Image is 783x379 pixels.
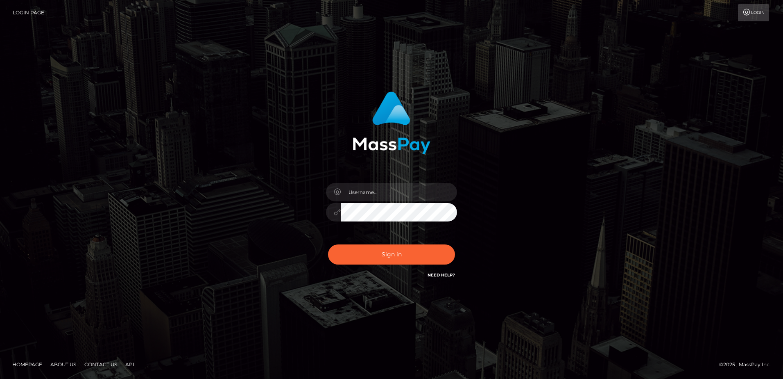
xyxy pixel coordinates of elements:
[13,4,44,21] a: Login Page
[328,244,455,265] button: Sign in
[738,4,769,21] a: Login
[9,358,45,371] a: Homepage
[341,183,457,201] input: Username...
[81,358,120,371] a: Contact Us
[353,91,430,154] img: MassPay Login
[47,358,79,371] a: About Us
[719,360,777,369] div: © 2025 , MassPay Inc.
[122,358,138,371] a: API
[428,272,455,278] a: Need Help?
